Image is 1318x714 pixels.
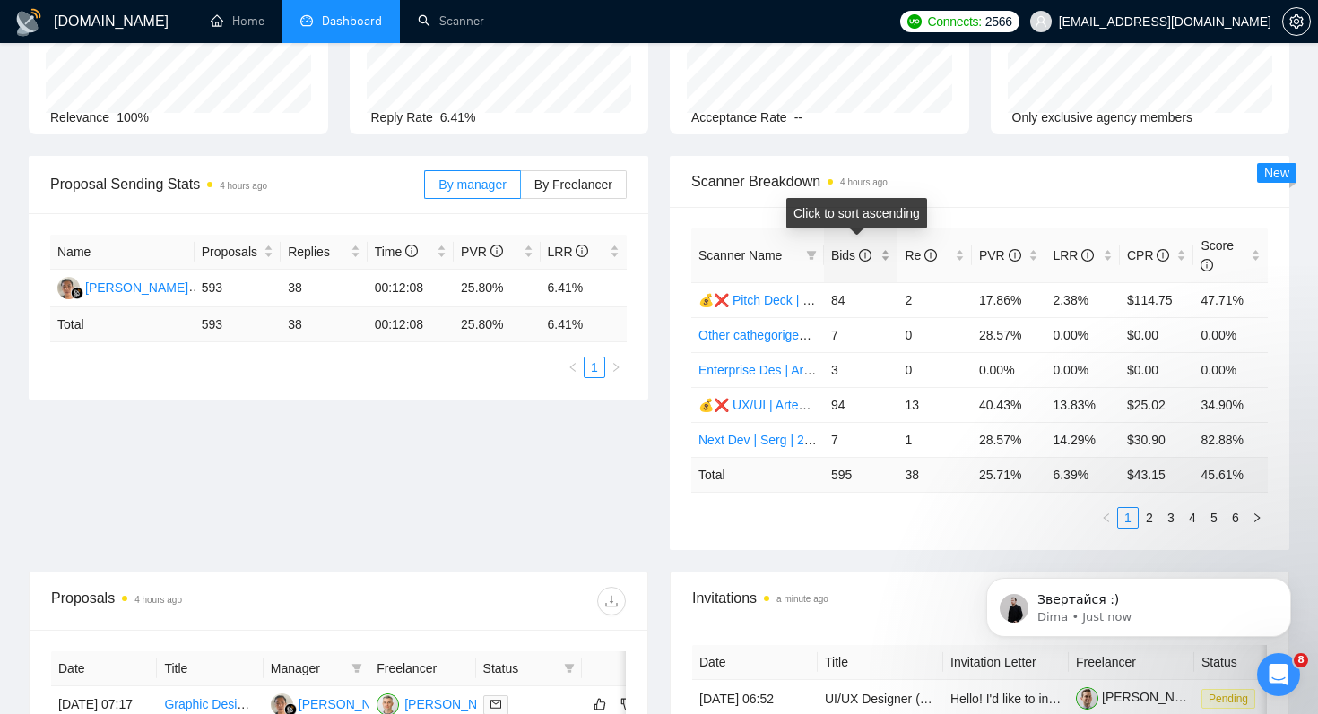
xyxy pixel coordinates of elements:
[698,433,828,447] a: Next Dev | Serg | 21.11
[117,110,149,125] span: 100%
[404,694,507,714] div: [PERSON_NAME]
[972,352,1046,387] td: 0.00%
[691,110,787,125] span: Acceptance Rate
[1161,508,1181,528] a: 3
[576,245,588,257] span: info-circle
[50,173,424,195] span: Proposal Sending Stats
[1045,317,1120,352] td: 0.00%
[351,663,362,674] span: filter
[134,595,182,605] time: 4 hours ago
[1120,387,1194,422] td: $25.02
[897,317,972,352] td: 0
[418,13,484,29] a: searchScanner
[605,357,627,378] li: Next Page
[1120,282,1194,317] td: $114.75
[824,457,898,492] td: 595
[541,270,628,307] td: 6.41%
[698,293,919,307] a: 💰❌ Pitch Deck | Val | 12.06 16% view
[1182,507,1203,529] li: 4
[281,235,367,270] th: Replies
[1294,653,1308,667] span: 8
[1160,507,1182,529] li: 3
[202,242,260,262] span: Proposals
[1045,457,1120,492] td: 6.39 %
[1140,508,1159,528] a: 2
[972,317,1046,352] td: 28.57%
[85,278,188,297] div: [PERSON_NAME]
[454,270,540,307] td: 25.80%
[560,655,578,682] span: filter
[802,242,820,269] span: filter
[1045,387,1120,422] td: 13.83%
[51,651,157,686] th: Date
[824,422,898,457] td: 7
[440,110,476,125] span: 6.41%
[1053,248,1094,262] span: LRR
[220,181,267,191] time: 4 hours ago
[14,8,43,37] img: logo
[377,696,507,710] a: VB[PERSON_NAME]
[959,540,1318,666] iframe: Intercom notifications message
[1283,14,1310,29] span: setting
[1193,457,1268,492] td: 45.61 %
[483,658,557,678] span: Status
[1203,507,1225,529] li: 5
[972,422,1046,457] td: 28.57%
[597,587,626,615] button: download
[490,245,503,257] span: info-circle
[897,352,972,387] td: 0
[1120,352,1194,387] td: $0.00
[824,282,898,317] td: 84
[195,270,281,307] td: 593
[461,245,503,259] span: PVR
[50,307,195,342] td: Total
[1096,507,1117,529] li: Previous Page
[541,307,628,342] td: 6.41 %
[1117,507,1139,529] li: 1
[1045,352,1120,387] td: 0.00%
[438,177,506,192] span: By manager
[264,651,369,686] th: Manager
[157,651,263,686] th: Title
[1246,507,1268,529] button: right
[1081,249,1094,262] span: info-circle
[568,362,578,373] span: left
[50,235,195,270] th: Name
[825,692,1291,706] a: UI/UX Designer (Figma) – 200 Frames (Desktop & Mobile) for E-commerce Website
[1035,15,1047,28] span: user
[1157,249,1169,262] span: info-circle
[1282,14,1311,29] a: setting
[598,594,625,608] span: download
[594,697,606,711] span: like
[1193,352,1268,387] td: 0.00%
[691,170,1268,193] span: Scanner Breakdown
[534,177,612,192] span: By Freelancer
[859,249,871,262] span: info-circle
[195,307,281,342] td: 593
[1183,508,1202,528] a: 4
[897,387,972,422] td: 13
[348,655,366,682] span: filter
[548,245,589,259] span: LRR
[375,245,418,259] span: Time
[698,328,1085,342] a: Other cathegoriges 💰❌ UX/UI | Artem | 27.11 тимчасово вимкнула
[698,363,866,377] a: Enterprise Des | Artem | 13.01
[271,658,344,678] span: Manager
[620,697,633,711] span: dislike
[1257,653,1300,696] iframe: Intercom live chat
[1076,690,1205,704] a: [PERSON_NAME]
[164,697,558,711] a: Graphic Designer Needed for Political Mail Pieces and Website Design
[1045,282,1120,317] td: 2.38%
[1012,110,1193,125] span: Only exclusive agency members
[924,249,937,262] span: info-circle
[405,245,418,257] span: info-circle
[1225,507,1246,529] li: 6
[1201,689,1255,709] span: Pending
[972,457,1046,492] td: 25.71 %
[71,287,83,299] img: gigradar-bm.png
[281,307,367,342] td: 38
[692,645,818,680] th: Date
[299,694,402,714] div: [PERSON_NAME]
